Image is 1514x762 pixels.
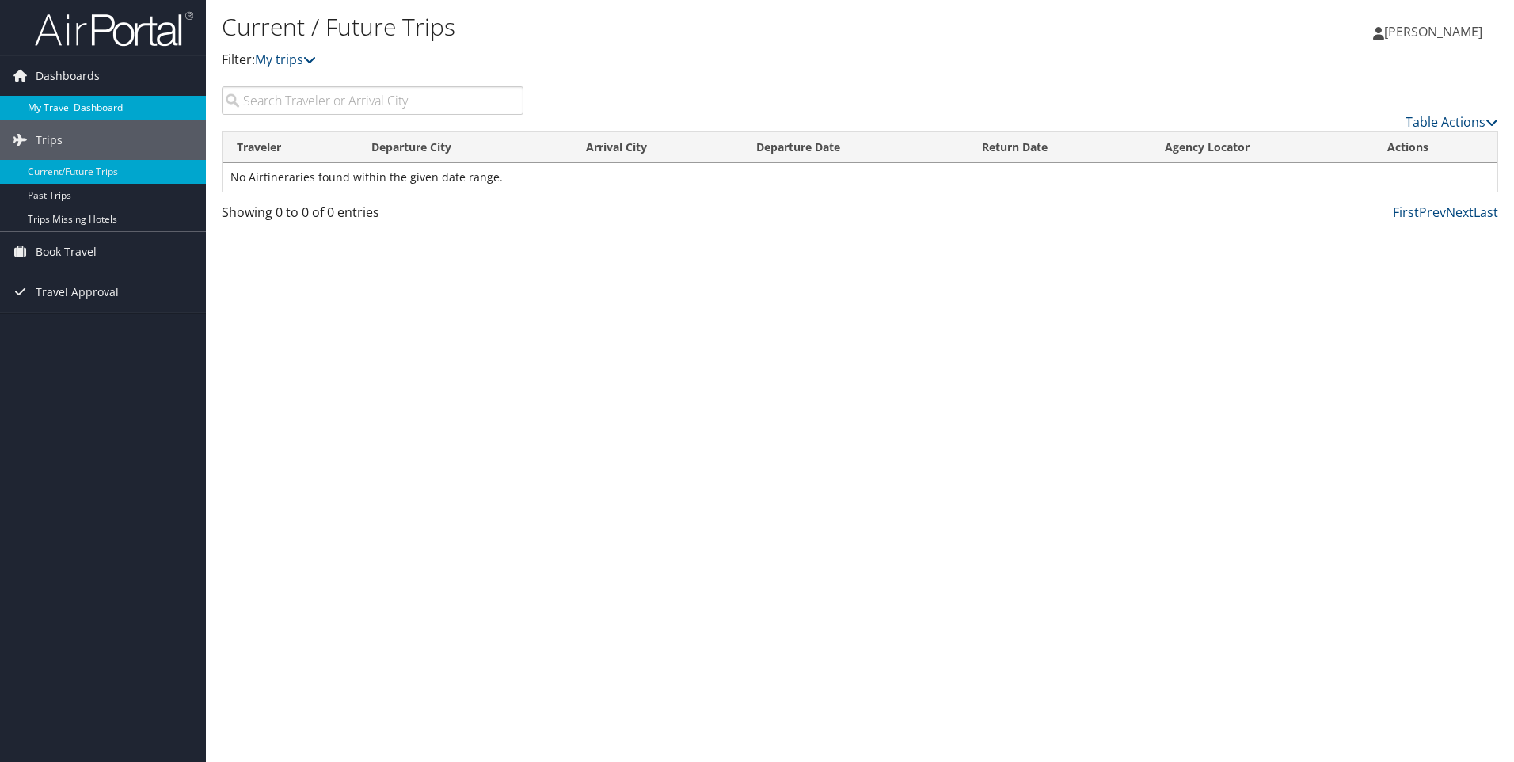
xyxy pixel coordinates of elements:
[572,132,742,163] th: Arrival City: activate to sort column ascending
[222,50,1073,70] p: Filter:
[1406,113,1498,131] a: Table Actions
[36,56,100,96] span: Dashboards
[1373,8,1498,55] a: [PERSON_NAME]
[742,132,967,163] th: Departure Date: activate to sort column descending
[35,10,193,48] img: airportal-logo.png
[1474,204,1498,221] a: Last
[222,10,1073,44] h1: Current / Future Trips
[222,203,523,230] div: Showing 0 to 0 of 0 entries
[357,132,572,163] th: Departure City: activate to sort column ascending
[36,232,97,272] span: Book Travel
[255,51,316,68] a: My trips
[1373,132,1497,163] th: Actions
[1446,204,1474,221] a: Next
[223,132,357,163] th: Traveler: activate to sort column ascending
[1151,132,1373,163] th: Agency Locator: activate to sort column ascending
[1419,204,1446,221] a: Prev
[222,86,523,115] input: Search Traveler or Arrival City
[1384,23,1482,40] span: [PERSON_NAME]
[36,120,63,160] span: Trips
[968,132,1151,163] th: Return Date: activate to sort column ascending
[223,163,1497,192] td: No Airtineraries found within the given date range.
[1393,204,1419,221] a: First
[36,272,119,312] span: Travel Approval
